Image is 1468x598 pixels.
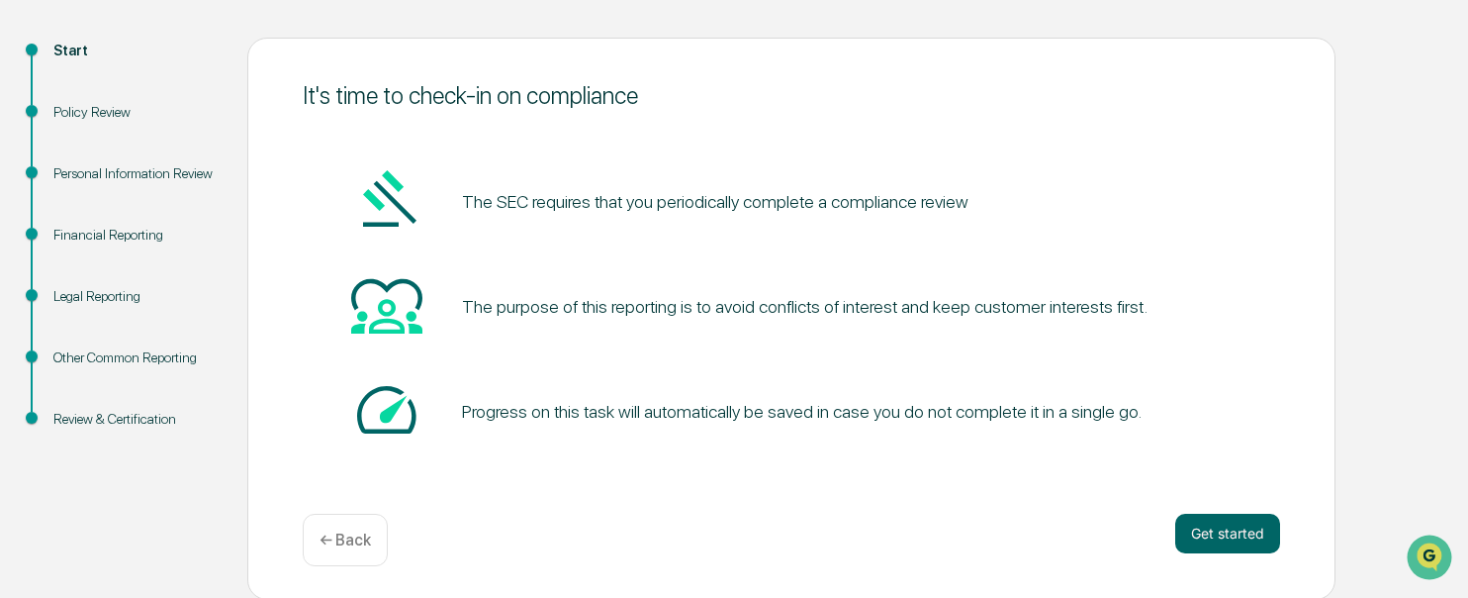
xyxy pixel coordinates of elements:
img: Speed-dial [351,374,422,446]
span: Data Lookup [40,287,125,307]
div: Policy Review [53,102,216,123]
div: Progress on this task will automatically be saved in case you do not complete it in a single go. [462,401,1142,422]
pre: The SEC requires that you periodically complete a compliance review [462,188,968,215]
div: Other Common Reporting [53,348,216,368]
div: It's time to check-in on compliance [303,81,1280,110]
div: Start new chat [67,151,324,171]
div: We're available if you need us! [67,171,250,187]
a: Powered byPylon [139,335,239,350]
button: Start new chat [336,157,360,181]
span: Attestations [163,249,245,269]
span: Preclearance [40,249,128,269]
div: Legal Reporting [53,286,216,307]
img: 1746055101610-c473b297-6a78-478c-a979-82029cc54cd1 [20,151,55,187]
a: 🗄️Attestations [136,242,253,277]
p: How can we help? [20,42,360,73]
button: Get started [1175,514,1280,553]
img: Heart [351,269,422,341]
div: Review & Certification [53,409,216,430]
p: ← Back [320,531,371,549]
div: The purpose of this reporting is to avoid conflicts of interest and keep customer interests first. [462,296,1147,317]
iframe: Open customer support [1405,533,1458,586]
div: Start [53,41,216,61]
div: 🔎 [20,289,36,305]
span: Pylon [197,336,239,350]
div: Financial Reporting [53,225,216,246]
div: 🗄️ [143,251,159,267]
img: Gavel [351,164,422,236]
div: 🖐️ [20,251,36,267]
a: 🖐️Preclearance [12,242,136,277]
a: 🔎Data Lookup [12,279,133,315]
div: Personal Information Review [53,163,216,184]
